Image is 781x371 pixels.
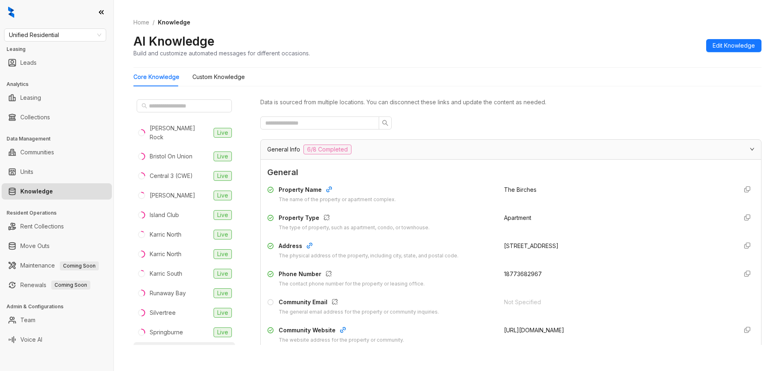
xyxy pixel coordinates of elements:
li: Move Outs [2,238,112,254]
div: Data is sourced from multiple locations. You can disconnect these links and update the content as... [260,98,761,107]
a: Knowledge [20,183,53,200]
li: Leasing [2,90,112,106]
div: [PERSON_NAME] Rock [150,124,210,142]
div: Central 3 (CWE) [150,171,193,180]
li: Team [2,312,112,328]
h3: Analytics [7,81,113,88]
li: Maintenance [2,257,112,274]
li: / [153,18,155,27]
span: [URL][DOMAIN_NAME] [504,327,564,334]
div: General Info6/8 Completed [261,140,761,159]
li: Communities [2,144,112,160]
span: Coming Soon [51,281,90,290]
span: The Birches [504,186,537,193]
span: expanded [750,147,755,151]
li: Collections [2,109,112,125]
div: Island Club [150,211,179,220]
li: Leads [2,55,112,71]
span: Edit Knowledge [713,41,755,50]
div: Property Name [279,185,396,196]
div: Community Email [279,298,439,308]
span: search [382,120,388,126]
h2: AI Knowledge [133,33,214,49]
h3: Resident Operations [7,209,113,217]
span: Live [214,269,232,279]
a: Units [20,164,33,180]
div: The name of the property or apartment complex. [279,196,396,204]
li: Voice AI [2,331,112,348]
div: Custom Knowledge [192,72,245,81]
span: Live [214,151,232,161]
span: Live [214,210,232,220]
div: The contact phone number for the property or leasing office. [279,280,425,288]
div: [STREET_ADDRESS] [504,241,731,250]
div: [PERSON_NAME] [150,191,195,200]
a: RenewalsComing Soon [20,277,90,293]
a: Voice AI [20,331,42,348]
a: Team [20,312,35,328]
li: Units [2,164,112,180]
span: Live [214,288,232,298]
span: Live [214,308,232,318]
a: Rent Collections [20,218,64,235]
div: Karric North [150,250,181,259]
a: Communities [20,144,54,160]
a: Home [132,18,151,27]
span: Knowledge [158,19,190,26]
a: Leads [20,55,37,71]
h3: Leasing [7,46,113,53]
div: Runaway Bay [150,289,186,298]
span: Apartment [504,214,531,221]
button: Edit Knowledge [706,39,761,52]
div: The general email address for the property or community inquiries. [279,308,439,316]
div: The website address for the property or community. [279,336,404,344]
div: Community Website [279,326,404,336]
h3: Data Management [7,135,113,143]
li: Renewals [2,277,112,293]
div: The physical address of the property, including city, state, and postal code. [279,252,458,260]
img: logo [8,7,14,18]
span: General [267,166,755,179]
div: Karric South [150,269,182,278]
div: Property Type [279,213,430,224]
li: Knowledge [2,183,112,200]
div: Not Specified [504,298,731,307]
div: The type of property, such as apartment, condo, or townhouse. [279,224,430,232]
a: Collections [20,109,50,125]
span: Coming Soon [60,261,99,270]
span: Live [214,327,232,337]
a: Leasing [20,90,41,106]
h3: Admin & Configurations [7,303,113,310]
div: Bristol On Union [150,152,192,161]
div: Build and customize automated messages for different occasions. [133,49,310,57]
div: Silvertree [150,308,176,317]
span: Live [214,171,232,181]
div: Karric North [150,230,181,239]
div: Springburne [150,328,183,337]
li: Rent Collections [2,218,112,235]
span: 6/8 Completed [303,145,351,154]
span: Unified Residential [9,29,101,41]
div: Phone Number [279,270,425,280]
span: General Info [267,145,300,154]
div: Address [279,241,458,252]
span: Live [214,230,232,239]
span: 18773682967 [504,270,542,277]
span: Live [214,249,232,259]
span: search [142,103,147,109]
div: Core Knowledge [133,72,179,81]
span: Live [214,128,232,138]
a: Move Outs [20,238,50,254]
span: Live [214,191,232,200]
